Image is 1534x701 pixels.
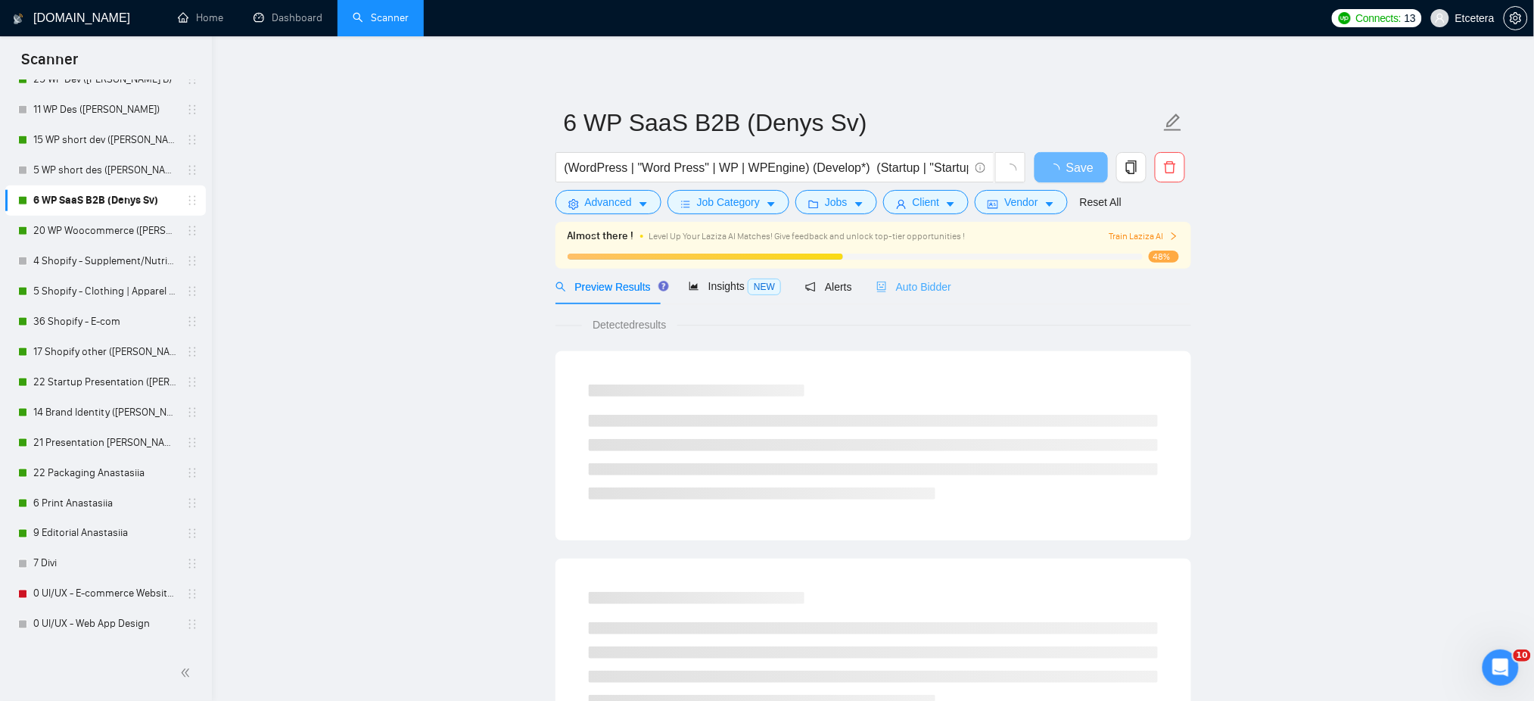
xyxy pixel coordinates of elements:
span: area-chart [689,281,699,291]
a: Reset All [1080,194,1122,210]
button: settingAdvancedcaret-down [555,190,661,214]
button: idcardVendorcaret-down [975,190,1067,214]
span: 10 [1514,650,1531,662]
span: Insights [689,280,781,292]
span: holder [186,407,198,419]
a: setting [1504,12,1528,24]
span: bars [680,198,691,210]
span: caret-down [1044,198,1055,210]
span: folder [808,198,819,210]
span: NEW [748,279,781,295]
button: copy [1116,152,1147,182]
a: 20 WP Woocommerce ([PERSON_NAME]) [33,216,177,246]
a: 36 Shopify - E-com [33,307,177,337]
span: caret-down [638,198,649,210]
div: Tooltip anchor [657,279,671,293]
a: 5 WP short des ([PERSON_NAME]) [33,155,177,185]
span: robot [876,282,887,292]
span: Advanced [585,194,632,210]
a: 21 Presentation [PERSON_NAME] [33,428,177,458]
button: folderJobscaret-down [795,190,877,214]
span: Level Up Your Laziza AI Matches! Give feedback and unlock top-tier opportunities ! [649,231,966,241]
span: holder [186,285,198,298]
span: holder [186,467,198,479]
span: caret-down [945,198,956,210]
span: copy [1117,160,1146,174]
span: Client [913,194,940,210]
img: logo [13,7,23,31]
a: 0 UI/UX - Web App Design [33,609,177,640]
span: holder [186,376,198,388]
span: holder [186,437,198,449]
span: loading [1048,164,1066,176]
span: holder [186,588,198,600]
a: dashboardDashboard [254,11,322,24]
span: Almost there ! [568,228,634,245]
span: holder [186,255,198,267]
a: 7 Divi [33,549,177,579]
span: Vendor [1004,194,1038,210]
span: double-left [180,665,195,681]
a: searchScanner [353,11,409,24]
input: Scanner name... [564,104,1160,142]
span: holder [186,618,198,631]
span: holder [186,225,198,237]
a: 15 WP short dev ([PERSON_NAME] B) [33,125,177,155]
span: holder [186,195,198,207]
span: user [1435,13,1445,23]
button: barsJob Categorycaret-down [667,190,789,214]
span: holder [186,134,198,146]
span: notification [805,282,816,292]
span: holder [186,346,198,358]
a: 9 Editorial Anastasiia [33,519,177,549]
a: 6 Print Anastasiia [33,488,177,519]
span: holder [186,558,198,570]
img: upwork-logo.png [1339,12,1351,24]
span: holder [186,528,198,540]
span: Auto Bidder [876,281,951,293]
span: Save [1066,158,1094,177]
a: 22 Packaging Anastasiia [33,458,177,488]
span: setting [568,198,579,210]
span: delete [1156,160,1184,174]
button: userClientcaret-down [883,190,969,214]
input: Search Freelance Jobs... [565,158,969,177]
span: holder [186,164,198,176]
span: loading [1003,164,1017,177]
span: Scanner [9,48,90,80]
span: user [896,198,907,210]
a: 17 Shopify other ([PERSON_NAME]) [33,337,177,367]
button: delete [1155,152,1185,182]
span: caret-down [854,198,864,210]
span: 48% [1149,251,1179,263]
span: 13 [1405,10,1416,26]
span: Job Category [697,194,760,210]
a: 6 WP SaaS B2B (Denys Sv) [33,185,177,216]
span: Alerts [805,281,852,293]
a: 5 Shopify - Clothing | Apparel Website [33,276,177,307]
a: 11 WP Des ([PERSON_NAME]) [33,95,177,125]
a: 22 Startup Presentation ([PERSON_NAME]) [33,367,177,397]
span: holder [186,497,198,509]
span: edit [1163,113,1183,132]
span: Preview Results [555,281,664,293]
span: holder [186,316,198,328]
span: Detected results [582,316,677,333]
a: homeHome [178,11,223,24]
span: right [1169,232,1178,241]
span: setting [1504,12,1527,24]
button: Save [1035,152,1108,182]
span: info-circle [975,163,985,173]
iframe: Intercom live chat [1483,650,1519,686]
button: Train Laziza AI [1109,229,1178,244]
a: BJ simple ui|ux design [33,640,177,670]
span: Jobs [825,194,848,210]
a: 0 UI/UX - E-commerce Website Design [33,579,177,609]
span: caret-down [766,198,776,210]
span: holder [186,104,198,116]
a: 4 Shopify - Supplement/Nutrition/Food Website [33,246,177,276]
button: setting [1504,6,1528,30]
a: 14 Brand Identity ([PERSON_NAME]) [33,397,177,428]
span: Connects: [1356,10,1402,26]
